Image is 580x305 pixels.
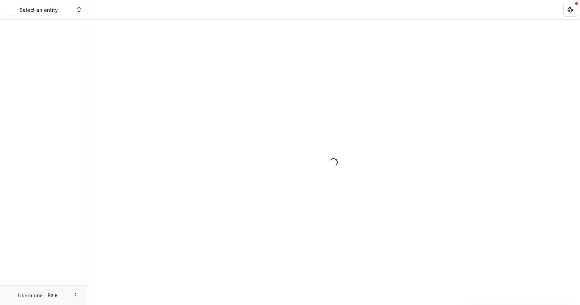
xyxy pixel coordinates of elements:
p: Select an entity [19,6,58,14]
p: Username [18,292,43,299]
button: More [71,291,80,299]
button: Open entity switcher [74,3,84,17]
button: Get Help [563,3,577,17]
p: Role [46,292,59,298]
